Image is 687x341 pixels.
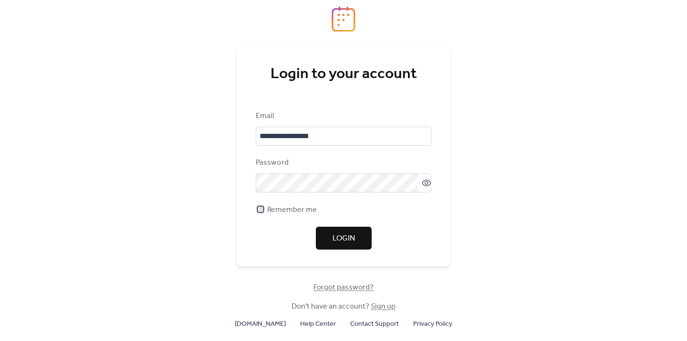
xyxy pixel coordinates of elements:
[350,318,399,330] a: Contact Support
[256,110,429,122] div: Email
[350,319,399,330] span: Contact Support
[235,319,286,330] span: [DOMAIN_NAME]
[256,65,431,84] div: Login to your account
[371,299,396,314] a: Sign up
[333,233,355,244] span: Login
[332,6,355,32] img: logo
[313,285,374,290] a: Forgot password?
[300,318,336,330] a: Help Center
[235,318,286,330] a: [DOMAIN_NAME]
[413,318,452,330] a: Privacy Policy
[267,204,317,216] span: Remember me
[300,319,336,330] span: Help Center
[291,301,396,312] span: Don't have an account?
[316,227,372,250] button: Login
[256,157,429,169] div: Password
[413,319,452,330] span: Privacy Policy
[313,282,374,293] span: Forgot password?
